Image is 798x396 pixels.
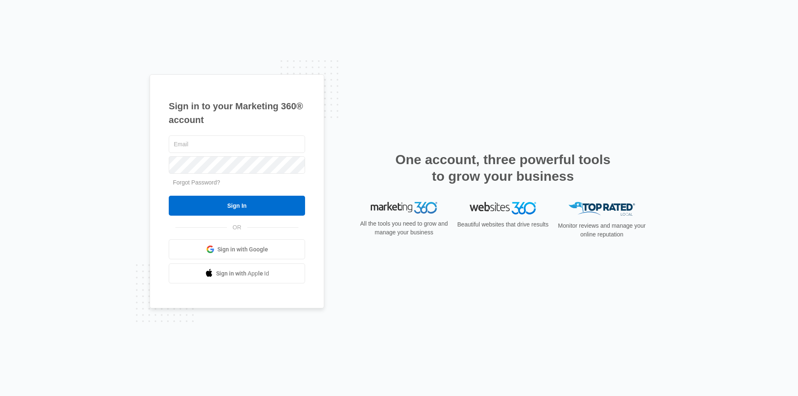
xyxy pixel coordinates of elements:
[173,179,220,186] a: Forgot Password?
[555,221,648,239] p: Monitor reviews and manage your online reputation
[456,220,549,229] p: Beautiful websites that drive results
[216,269,269,278] span: Sign in with Apple Id
[217,245,268,254] span: Sign in with Google
[169,239,305,259] a: Sign in with Google
[169,196,305,216] input: Sign In
[169,135,305,153] input: Email
[470,202,536,214] img: Websites 360
[393,151,613,184] h2: One account, three powerful tools to grow your business
[227,223,247,232] span: OR
[169,263,305,283] a: Sign in with Apple Id
[569,202,635,216] img: Top Rated Local
[371,202,437,214] img: Marketing 360
[357,219,451,237] p: All the tools you need to grow and manage your business
[169,99,305,127] h1: Sign in to your Marketing 360® account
